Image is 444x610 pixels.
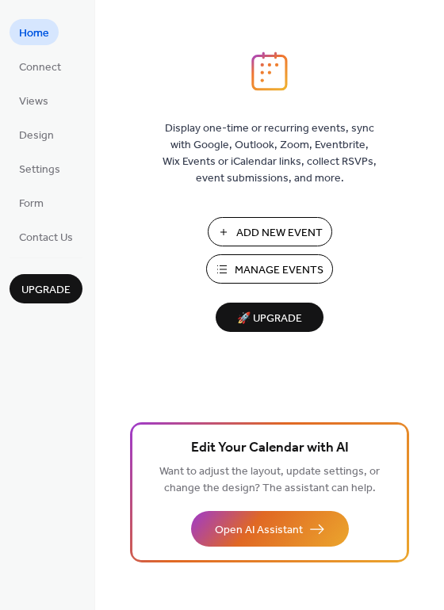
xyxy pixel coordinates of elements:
[215,522,303,539] span: Open AI Assistant
[10,53,71,79] a: Connect
[10,155,70,181] a: Settings
[19,128,54,144] span: Design
[10,87,58,113] a: Views
[10,189,53,215] a: Form
[19,93,48,110] span: Views
[236,225,323,242] span: Add New Event
[163,120,377,187] span: Display one-time or recurring events, sync with Google, Outlook, Zoom, Eventbrite, Wix Events or ...
[19,162,60,178] span: Settings
[10,223,82,250] a: Contact Us
[216,303,323,332] button: 🚀 Upgrade
[159,461,380,499] span: Want to adjust the layout, update settings, or change the design? The assistant can help.
[19,59,61,76] span: Connect
[206,254,333,284] button: Manage Events
[19,196,44,212] span: Form
[191,437,349,459] span: Edit Your Calendar with AI
[19,25,49,42] span: Home
[251,51,288,91] img: logo_icon.svg
[10,274,82,303] button: Upgrade
[208,217,332,246] button: Add New Event
[235,262,323,279] span: Manage Events
[191,511,349,547] button: Open AI Assistant
[21,282,71,299] span: Upgrade
[10,19,59,45] a: Home
[10,121,63,147] a: Design
[19,230,73,246] span: Contact Us
[225,308,314,330] span: 🚀 Upgrade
